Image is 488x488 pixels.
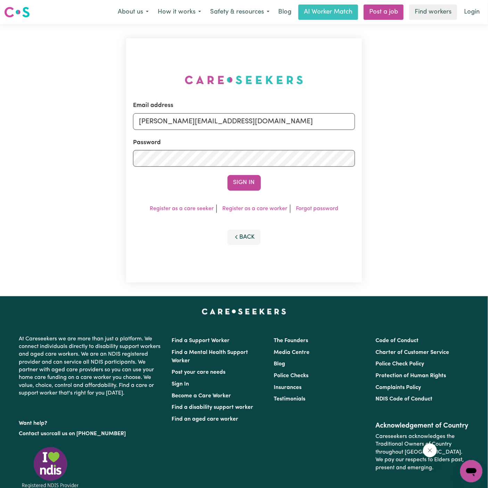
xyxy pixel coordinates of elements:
[274,385,301,390] a: Insurances
[460,5,484,20] a: Login
[296,206,338,212] a: Forgot password
[375,422,469,430] h2: Acknowledgement of Country
[409,5,457,20] a: Find workers
[4,4,30,20] a: Careseekers logo
[172,381,189,387] a: Sign In
[133,113,355,130] input: Email address
[202,309,286,314] a: Careseekers home page
[222,206,287,212] a: Register as a care worker
[172,416,239,422] a: Find an aged care worker
[274,373,308,379] a: Police Checks
[172,338,230,344] a: Find a Support Worker
[274,5,296,20] a: Blog
[133,101,173,110] label: Email address
[206,5,274,19] button: Safety & resources
[274,361,285,367] a: Blog
[423,444,437,457] iframe: Close message
[364,5,404,20] a: Post a job
[19,417,164,427] p: Want help?
[375,338,419,344] a: Code of Conduct
[274,350,309,355] a: Media Centre
[19,431,47,437] a: Contact us
[375,350,449,355] a: Charter of Customer Service
[19,427,164,440] p: or
[52,431,126,437] a: call us on [PHONE_NUMBER]
[172,393,231,399] a: Become a Care Worker
[460,460,482,482] iframe: Button to launch messaging window
[4,6,30,18] img: Careseekers logo
[375,361,424,367] a: Police Check Policy
[375,385,421,390] a: Complaints Policy
[19,332,164,400] p: At Careseekers we are more than just a platform. We connect individuals directly to disability su...
[150,206,214,212] a: Register as a care seeker
[133,138,161,147] label: Password
[228,175,261,190] button: Sign In
[274,396,305,402] a: Testimonials
[375,430,469,474] p: Careseekers acknowledges the Traditional Owners of Country throughout [GEOGRAPHIC_DATA]. We pay o...
[298,5,358,20] a: AI Worker Match
[4,5,42,10] span: Need any help?
[228,230,261,245] button: Back
[274,338,308,344] a: The Founders
[172,405,254,410] a: Find a disability support worker
[375,373,446,379] a: Protection of Human Rights
[113,5,153,19] button: About us
[375,396,432,402] a: NDIS Code of Conduct
[172,370,226,375] a: Post your care needs
[153,5,206,19] button: How it works
[172,350,248,364] a: Find a Mental Health Support Worker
